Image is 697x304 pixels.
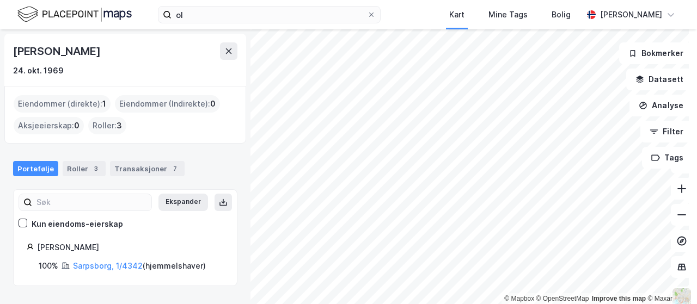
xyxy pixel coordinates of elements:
div: [PERSON_NAME] [13,42,102,60]
div: ( hjemmelshaver ) [73,259,206,272]
div: [PERSON_NAME] [37,241,224,254]
div: Roller : [88,117,126,134]
div: Transaksjoner [110,161,185,176]
div: 7 [169,163,180,174]
div: [PERSON_NAME] [600,8,662,21]
div: Eiendommer (direkte) : [14,95,111,113]
a: Sarpsborg, 1/4342 [73,261,143,270]
button: Bokmerker [619,42,693,64]
div: Eiendommer (Indirekte) : [115,95,220,113]
iframe: Chat Widget [643,252,697,304]
button: Ekspander [158,194,208,211]
a: OpenStreetMap [536,295,589,302]
div: Kun eiendoms-eierskap [32,218,123,231]
button: Datasett [626,69,693,90]
button: Tags [642,147,693,169]
div: Bolig [552,8,571,21]
a: Mapbox [504,295,534,302]
span: 3 [117,119,122,132]
a: Improve this map [592,295,646,302]
input: Søk [32,194,151,210]
button: Filter [640,121,693,142]
div: Kart [449,8,464,21]
span: 0 [74,119,80,132]
div: Roller [63,161,106,176]
button: Analyse [629,95,693,116]
img: logo.f888ab2527a4732fd821a326f86c7f29.svg [17,5,132,24]
div: Kontrollprogram for chat [643,252,697,304]
div: Aksjeeierskap : [14,117,84,134]
span: 0 [210,97,216,110]
div: Mine Tags [488,8,528,21]
div: 24. okt. 1969 [13,64,64,77]
div: 100% [39,259,58,272]
div: 3 [90,163,101,174]
input: Søk på adresse, matrikkel, gårdeiere, leietakere eller personer [172,7,367,23]
div: Portefølje [13,161,58,176]
span: 1 [102,97,106,110]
